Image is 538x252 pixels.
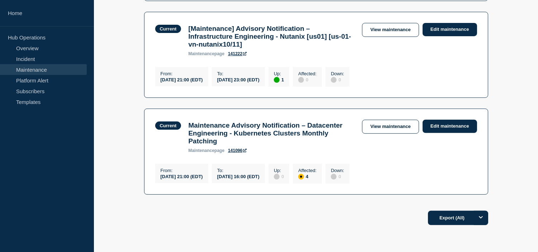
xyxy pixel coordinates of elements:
p: Up : [274,71,284,76]
div: up [274,77,280,83]
button: Export (All) [428,211,488,225]
p: page [188,148,224,153]
p: To : [217,168,260,173]
div: disabled [274,174,280,180]
h3: [Maintenance] Advisory Notification – Infrastructure Engineering - Nutanix [us01] [us-01-vn-nutan... [188,25,355,48]
a: Edit maintenance [423,120,477,133]
a: View maintenance [362,120,419,134]
a: 141096 [228,148,247,153]
div: 4 [298,173,316,180]
p: Down : [331,71,344,76]
p: Affected : [298,168,316,173]
div: 0 [331,76,344,83]
div: 0 [331,173,344,180]
p: Affected : [298,71,316,76]
div: 1 [274,76,284,83]
div: 0 [274,173,284,180]
div: [DATE] 21:00 (EDT) [161,173,203,179]
div: disabled [331,77,337,83]
div: [DATE] 23:00 (EDT) [217,76,260,82]
div: [DATE] 21:00 (EDT) [161,76,203,82]
h3: Maintenance Advisory Notification – Datacenter Engineering - Kubernetes Clusters Monthly Patching [188,122,355,145]
div: disabled [331,174,337,180]
p: Down : [331,168,344,173]
button: Options [474,211,488,225]
div: [DATE] 16:00 (EDT) [217,173,260,179]
div: Current [160,123,177,128]
div: disabled [298,77,304,83]
div: Current [160,26,177,32]
p: To : [217,71,260,76]
span: maintenance [188,148,214,153]
p: From : [161,168,203,173]
p: page [188,51,224,56]
span: maintenance [188,51,214,56]
a: 141222 [228,51,247,56]
a: View maintenance [362,23,419,37]
p: Up : [274,168,284,173]
a: Edit maintenance [423,23,477,36]
div: affected [298,174,304,180]
div: 0 [298,76,316,83]
p: From : [161,71,203,76]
